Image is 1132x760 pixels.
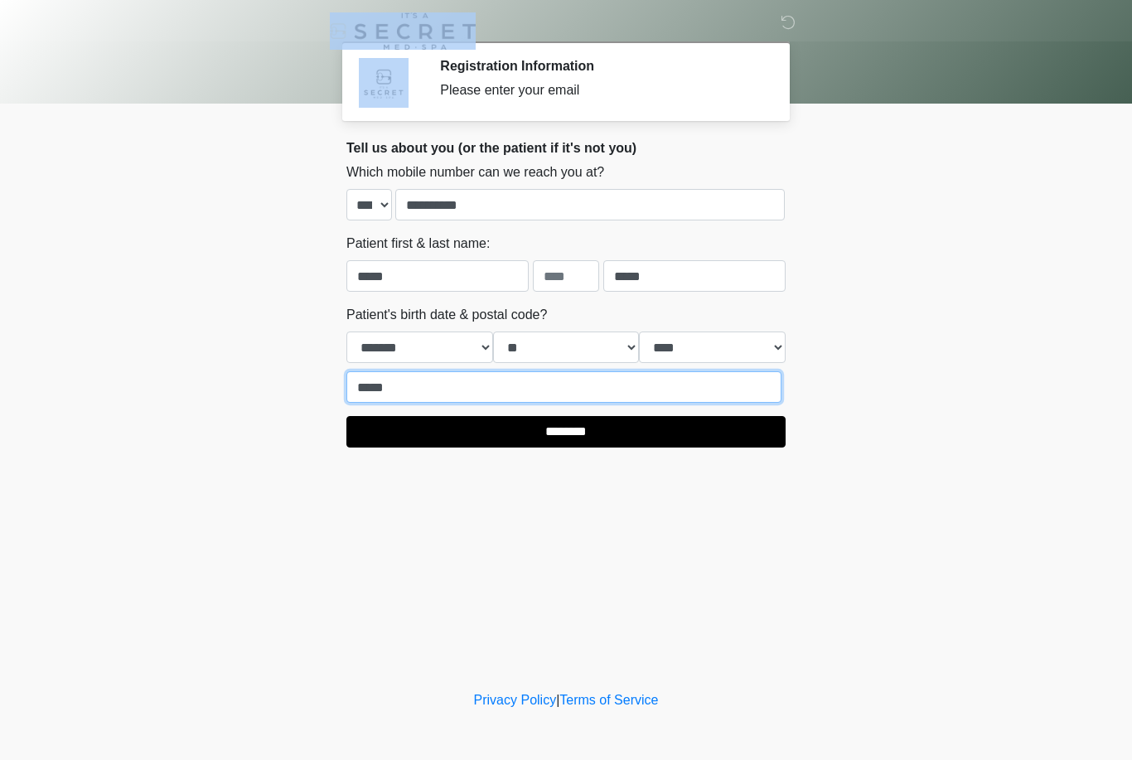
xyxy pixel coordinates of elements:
[556,693,559,707] a: |
[440,58,761,74] h2: Registration Information
[346,140,786,156] h2: Tell us about you (or the patient if it's not you)
[346,234,490,254] label: Patient first & last name:
[330,12,476,50] img: It's A Secret Med Spa Logo
[346,162,604,182] label: Which mobile number can we reach you at?
[440,80,761,100] div: Please enter your email
[559,693,658,707] a: Terms of Service
[346,305,547,325] label: Patient's birth date & postal code?
[474,693,557,707] a: Privacy Policy
[359,58,409,108] img: Agent Avatar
